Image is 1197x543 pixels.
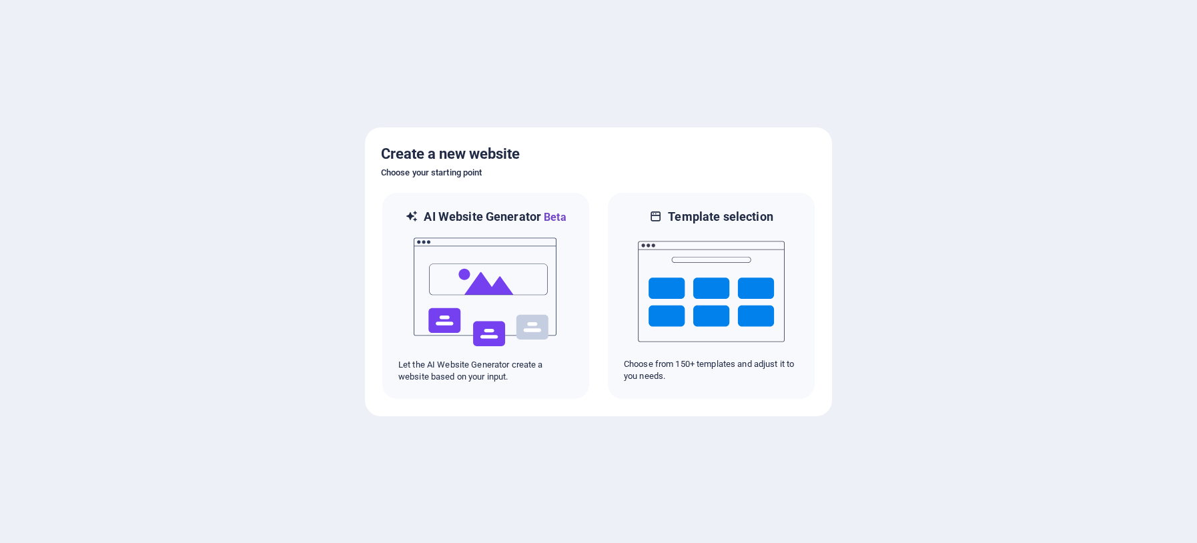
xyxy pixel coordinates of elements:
[624,358,799,382] p: Choose from 150+ templates and adjust it to you needs.
[381,191,590,400] div: AI Website GeneratorBetaaiLet the AI Website Generator create a website based on your input.
[424,209,566,225] h6: AI Website Generator
[607,191,816,400] div: Template selectionChoose from 150+ templates and adjust it to you needs.
[381,143,816,165] h5: Create a new website
[541,211,566,223] span: Beta
[398,359,573,383] p: Let the AI Website Generator create a website based on your input.
[668,209,773,225] h6: Template selection
[381,165,816,181] h6: Choose your starting point
[412,225,559,359] img: ai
